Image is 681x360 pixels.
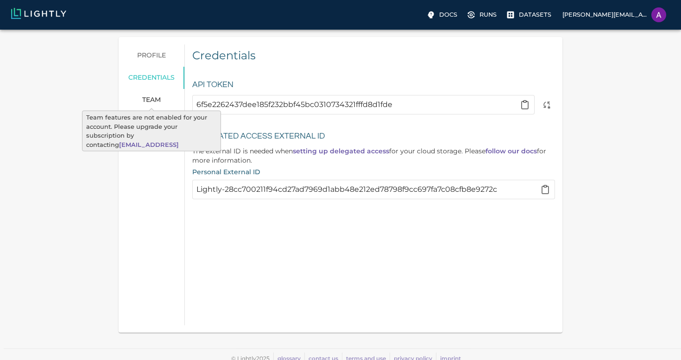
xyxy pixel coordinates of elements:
[192,129,555,144] h6: Delegated Access External ID
[82,111,221,152] div: Team features are not enabled for your account. Please upgrade your subscription by contacting
[439,10,457,19] p: Docs
[192,167,555,177] h6: Personal External ID
[119,44,185,111] div: Preferences
[486,147,537,155] a: follow our docs
[11,8,66,19] img: Lightly
[479,10,497,19] p: Runs
[119,44,185,67] a: profile
[538,100,555,108] span: Reset your API token
[119,140,179,148] a: [EMAIL_ADDRESS]
[192,48,555,63] h5: Credentials
[119,67,185,89] a: credentials
[562,10,648,19] p: [PERSON_NAME][EMAIL_ADDRESS][DOMAIN_NAME]
[651,7,666,22] img: Anna Nyffenegger
[516,95,534,114] button: Copy to clipboard
[424,7,461,22] label: Docs
[504,7,555,22] a: Please complete one of our getting started guides to active the full UI
[293,147,389,155] a: setting up delegated access
[192,78,555,92] h6: API Token
[559,5,670,25] label: [PERSON_NAME][EMAIL_ADDRESS][DOMAIN_NAME]Anna Nyffenegger
[192,146,555,165] p: The external ID is needed when for your cloud storage. Please for more information.
[465,7,500,22] a: Please complete one of our getting started guides to active the full UI
[536,180,555,199] button: Copy to clipboard
[519,10,551,19] p: Datasets
[142,96,161,104] span: team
